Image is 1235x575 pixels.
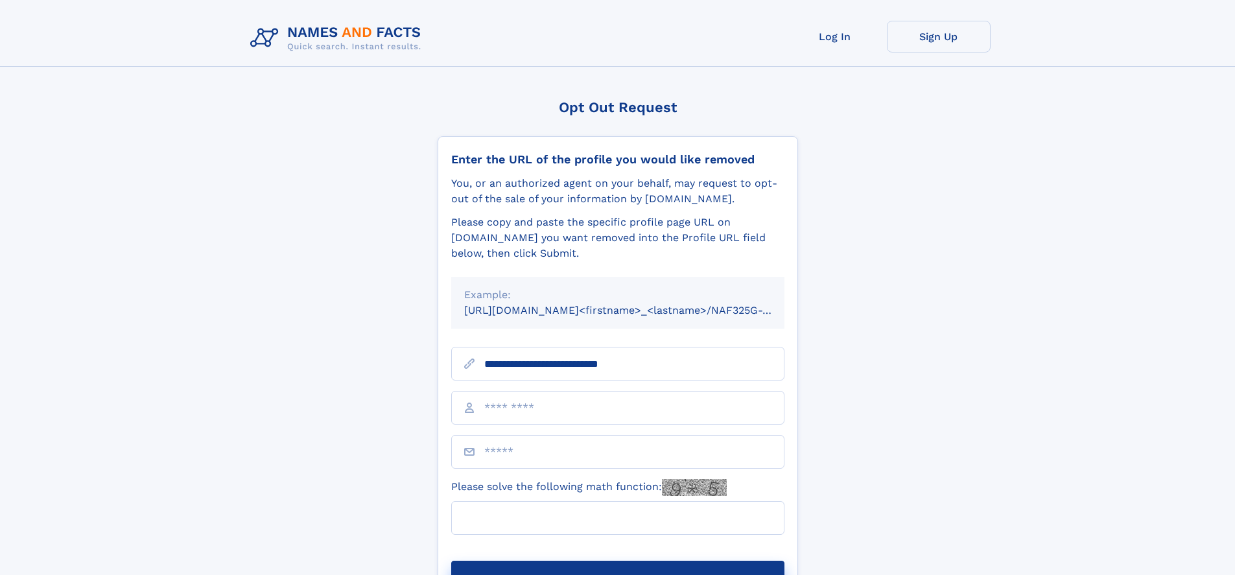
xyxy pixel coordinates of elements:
div: Opt Out Request [438,99,798,115]
small: [URL][DOMAIN_NAME]<firstname>_<lastname>/NAF325G-xxxxxxxx [464,304,809,316]
a: Log In [783,21,887,53]
a: Sign Up [887,21,991,53]
img: Logo Names and Facts [245,21,432,56]
div: Enter the URL of the profile you would like removed [451,152,784,167]
div: Example: [464,287,771,303]
label: Please solve the following math function: [451,479,727,496]
div: Please copy and paste the specific profile page URL on [DOMAIN_NAME] you want removed into the Pr... [451,215,784,261]
div: You, or an authorized agent on your behalf, may request to opt-out of the sale of your informatio... [451,176,784,207]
